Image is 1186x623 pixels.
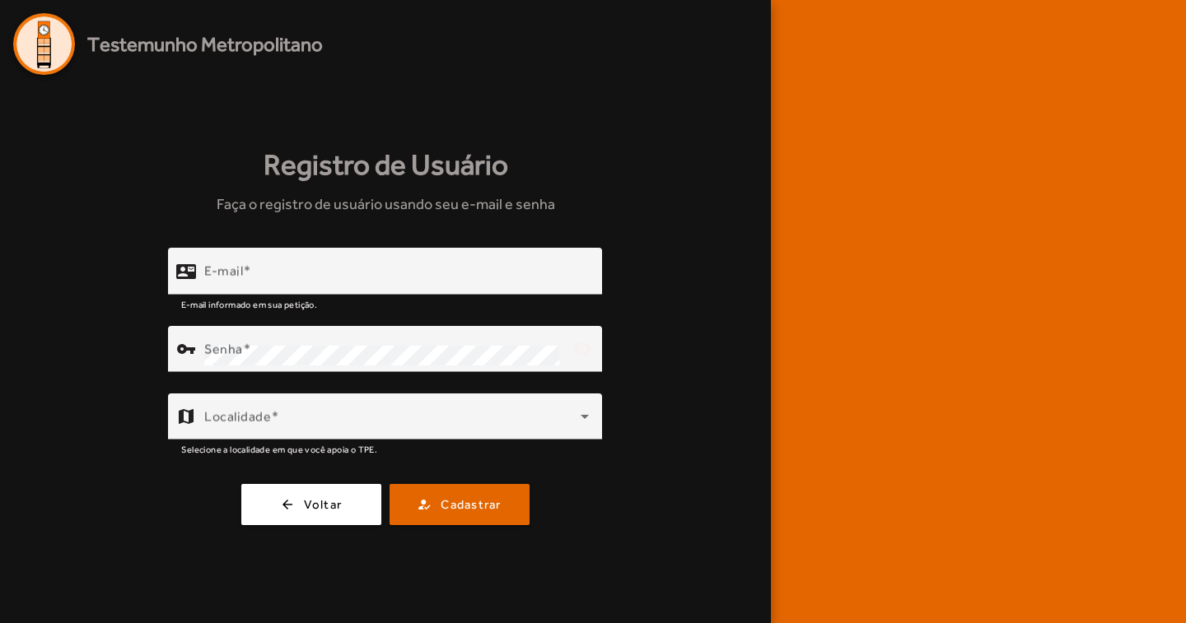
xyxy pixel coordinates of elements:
[441,495,501,514] span: Cadastrar
[87,30,323,59] span: Testemunho Metropolitano
[563,329,603,369] mat-icon: visibility_off
[217,193,555,215] span: Faça o registro de usuário usando seu e-mail e senha
[264,143,508,187] strong: Registro de Usuário
[390,484,530,525] button: Cadastrar
[176,339,196,359] mat-icon: vpn_key
[13,13,75,75] img: Logo Agenda
[181,439,377,458] mat-hint: Selecione a localidade em que você apoia o TPE.
[176,407,196,426] mat-icon: map
[176,262,196,281] mat-icon: contact_mail
[204,263,243,279] mat-label: E-mail
[181,295,317,313] mat-hint: E-mail informado em sua petição.
[204,409,271,425] mat-label: Localidade
[204,342,243,357] mat-label: Senha
[304,495,343,514] span: Voltar
[241,484,381,525] button: Voltar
